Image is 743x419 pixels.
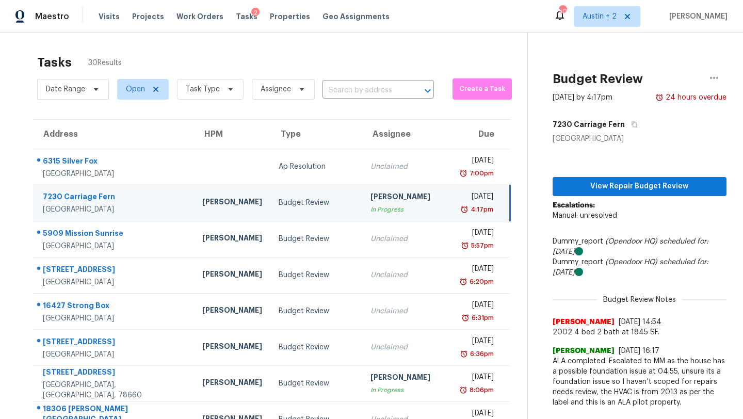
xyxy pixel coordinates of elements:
span: View Repair Budget Review [561,180,718,193]
span: Geo Assignments [322,11,390,22]
b: Escalations: [553,202,595,209]
div: [DATE] [461,228,494,240]
span: Maestro [35,11,69,22]
div: [PERSON_NAME] [202,197,262,209]
div: [STREET_ADDRESS] [43,336,186,349]
div: Unclaimed [370,342,444,352]
div: 7:00pm [467,168,494,179]
img: Overdue Alarm Icon [460,349,468,359]
div: Budget Review [279,342,354,352]
i: scheduled for: [DATE] [553,238,708,255]
div: [GEOGRAPHIC_DATA] [43,349,186,360]
th: Due [453,120,510,149]
img: Overdue Alarm Icon [461,240,469,251]
div: 2 [251,8,260,18]
div: [GEOGRAPHIC_DATA], [GEOGRAPHIC_DATA], 78660 [43,380,186,400]
img: Overdue Alarm Icon [460,204,469,215]
div: [DATE] by 4:17pm [553,92,612,103]
img: Overdue Alarm Icon [461,313,470,323]
span: Assignee [261,84,291,94]
div: 4:17pm [469,204,493,215]
div: [PERSON_NAME] [370,372,444,385]
span: [PERSON_NAME] [553,346,615,356]
h2: Budget Review [553,74,643,84]
span: Create a Task [458,83,507,95]
div: [PERSON_NAME] [202,377,262,390]
th: Assignee [362,120,452,149]
div: [PERSON_NAME] [202,341,262,354]
span: Manual: unresolved [553,212,617,219]
div: [DATE] [461,300,494,313]
div: Budget Review [279,270,354,280]
div: 16427 Strong Box [43,300,186,313]
div: Dummy_report [553,236,726,257]
div: [GEOGRAPHIC_DATA] [43,313,186,324]
div: In Progress [370,204,444,215]
span: Properties [270,11,310,22]
div: [GEOGRAPHIC_DATA] [43,169,186,179]
div: [GEOGRAPHIC_DATA] [43,241,186,251]
div: Dummy_report [553,257,726,278]
span: Work Orders [176,11,223,22]
span: Budget Review Notes [597,295,682,305]
th: Type [270,120,363,149]
div: 5909 Mission Sunrise [43,228,186,241]
span: Projects [132,11,164,22]
img: Overdue Alarm Icon [655,92,664,103]
span: Visits [99,11,120,22]
div: [DATE] [461,191,493,204]
th: Address [33,120,194,149]
div: Unclaimed [370,234,444,244]
div: [PERSON_NAME] [370,191,444,204]
i: scheduled for: [DATE] [553,259,708,276]
div: [DATE] [461,155,494,168]
img: Overdue Alarm Icon [459,168,467,179]
div: 6315 Silver Fox [43,156,186,169]
div: [PERSON_NAME] [202,269,262,282]
div: 24 hours overdue [664,92,726,103]
div: 7230 Carriage Fern [43,191,186,204]
span: 2002 4 bed 2 bath at 1845 SF. [553,327,726,337]
div: Unclaimed [370,306,444,316]
span: Tasks [236,13,257,20]
div: Ap Resolution [279,162,354,172]
div: [PERSON_NAME] [202,305,262,318]
i: (Opendoor HQ) [605,259,657,266]
div: Budget Review [279,306,354,316]
div: [GEOGRAPHIC_DATA] [43,204,186,215]
div: [STREET_ADDRESS] [43,264,186,277]
div: 6:20pm [467,277,494,287]
div: Budget Review [279,198,354,208]
th: HPM [194,120,270,149]
span: [PERSON_NAME] [665,11,728,22]
div: [DATE] [461,336,494,349]
img: Overdue Alarm Icon [459,277,467,287]
div: 5:57pm [469,240,494,251]
div: [GEOGRAPHIC_DATA] [553,134,726,144]
div: 6:31pm [470,313,494,323]
span: Austin + 2 [583,11,617,22]
div: Unclaimed [370,162,444,172]
div: 50 [559,6,566,17]
div: Unclaimed [370,270,444,280]
img: Overdue Alarm Icon [459,385,467,395]
div: 8:06pm [467,385,494,395]
div: [DATE] [461,264,494,277]
div: [GEOGRAPHIC_DATA] [43,277,186,287]
span: Date Range [46,84,85,94]
div: In Progress [370,385,444,395]
span: Open [126,84,145,94]
i: (Opendoor HQ) [605,238,657,245]
div: [STREET_ADDRESS] [43,367,186,380]
div: [DATE] [461,372,494,385]
h2: Tasks [37,57,72,68]
button: View Repair Budget Review [553,177,726,196]
div: Budget Review [279,234,354,244]
div: Budget Review [279,378,354,389]
span: [DATE] 16:17 [619,347,659,354]
span: 30 Results [88,58,122,68]
button: Open [421,84,435,98]
span: [PERSON_NAME] [553,317,615,327]
button: Copy Address [625,115,639,134]
input: Search by address [322,83,405,99]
